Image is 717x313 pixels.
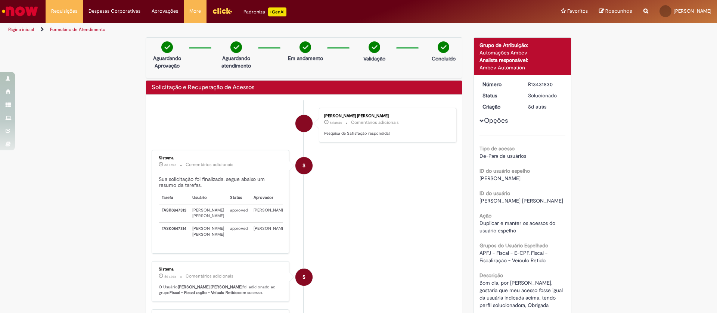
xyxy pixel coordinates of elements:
[302,157,305,175] span: S
[479,190,510,197] b: ID do usuário
[432,55,456,62] p: Concluído
[159,176,283,188] h5: Sua solicitação foi finalizada, segue abaixo um resumo da tarefas.
[324,131,448,137] p: Pesquisa de Satisfação respondida!
[351,119,399,126] small: Comentários adicionais
[479,212,491,219] b: Ação
[51,7,77,15] span: Requisições
[164,274,176,279] time: 20/08/2025 16:55:06
[605,7,632,15] span: Rascunhos
[251,192,288,204] th: Aprovador
[477,92,523,99] dt: Status
[295,269,313,286] div: System
[268,7,286,16] p: +GenAi
[479,250,549,264] span: APFJ - Fiscal - E-CPF, Fiscal - Fiscalização - Veículo Retido
[178,284,242,290] b: [PERSON_NAME] [PERSON_NAME]
[295,115,313,132] div: Nathalia Montes Kawassaki Leal
[189,204,227,222] td: [PERSON_NAME] [PERSON_NAME]
[674,8,711,14] span: [PERSON_NAME]
[477,81,523,88] dt: Número
[330,120,342,125] time: 20/08/2025 17:04:04
[189,7,201,15] span: More
[164,163,176,167] time: 20/08/2025 16:56:39
[152,84,254,91] h2: Solicitação e Recuperação de Acessos Histórico de tíquete
[227,204,251,222] td: approved
[243,7,286,16] div: Padroniza
[159,222,189,240] th: TASK0847314
[567,7,588,15] span: Favoritos
[189,192,227,204] th: Usuário
[50,26,105,32] a: Formulário de Atendimento
[295,157,313,174] div: System
[89,7,140,15] span: Despesas Corporativas
[479,56,566,64] div: Analista responsável:
[477,103,523,110] dt: Criação
[227,222,251,240] td: approved
[299,41,311,53] img: check-circle-green.png
[164,274,176,279] span: 8d atrás
[186,162,233,168] small: Comentários adicionais
[479,168,530,174] b: ID do usuário espelho
[212,5,232,16] img: click_logo_yellow_360x200.png
[528,92,563,99] div: Solucionado
[288,54,323,62] p: Em andamento
[330,120,342,125] span: 8d atrás
[479,41,566,49] div: Grupo de Atribuição:
[479,64,566,71] div: Ambev Automation
[599,8,632,15] a: Rascunhos
[161,41,173,53] img: check-circle-green.png
[369,41,380,53] img: check-circle-green.png
[159,284,283,296] p: O Usuário foi adicionado ao grupo com sucesso.
[479,49,566,56] div: Automações Ambev
[479,175,521,182] span: [PERSON_NAME]
[186,273,233,279] small: Comentários adicionais
[528,103,546,110] span: 8d atrás
[438,41,449,53] img: check-circle-green.png
[479,220,557,234] span: Duplicar e manter os acessos do usuário espelho
[189,222,227,240] td: [PERSON_NAME] [PERSON_NAME]
[227,192,251,204] th: Status
[251,204,288,222] td: [PERSON_NAME]
[302,268,305,286] span: S
[1,4,39,19] img: ServiceNow
[8,26,34,32] a: Página inicial
[479,145,515,152] b: Tipo de acesso
[230,41,242,53] img: check-circle-green.png
[479,242,548,249] b: Grupos do Usuário Espelhado
[528,103,563,110] div: 20/08/2025 11:07:44
[479,197,563,204] span: [PERSON_NAME] [PERSON_NAME]
[218,54,254,69] p: Aguardando atendimento
[479,279,564,309] span: Bom dia, por [PERSON_NAME], gostaria que meu acesso fosse igual da usuária indicada acima, tendo ...
[363,55,385,62] p: Validação
[528,81,563,88] div: R13431830
[251,222,288,240] td: [PERSON_NAME]
[159,204,189,222] th: TASK0847313
[159,267,283,272] div: Sistema
[170,290,238,295] b: Fiscal - Fiscalização - Veículo Retido
[479,272,503,279] b: Descrição
[159,192,189,204] th: Tarefa
[152,7,178,15] span: Aprovações
[149,54,185,69] p: Aguardando Aprovação
[479,153,526,159] span: De-Para de usuários
[159,156,283,160] div: Sistema
[164,163,176,167] span: 8d atrás
[528,103,546,110] time: 20/08/2025 11:07:44
[6,23,472,37] ul: Trilhas de página
[324,114,448,118] div: [PERSON_NAME] [PERSON_NAME]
